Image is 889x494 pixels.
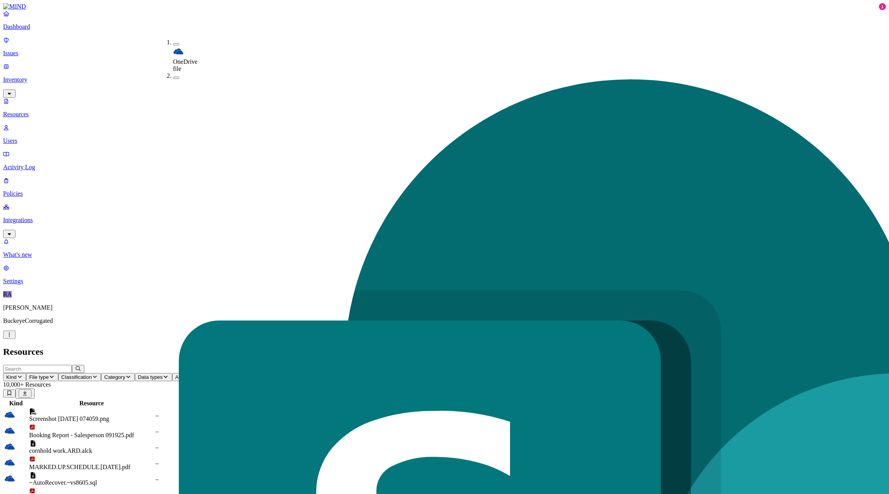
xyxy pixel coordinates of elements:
[4,441,15,452] img: onedrive
[29,447,154,454] div: cornhold work.ARD.alck
[29,415,154,422] div: Screenshot [DATE] 074059.png
[29,464,154,471] div: MARKED.UP.SCHEDULE.[DATE].pdf
[104,374,125,380] span: Category
[155,412,159,419] span: –
[879,3,886,10] div: 1
[3,10,886,30] a: Dashboard
[29,374,49,380] span: File type
[29,456,35,462] img: adobe-pdf
[3,3,26,10] img: MIND
[3,304,886,311] p: [PERSON_NAME]
[29,424,35,430] img: adobe-pdf
[4,473,15,484] img: onedrive
[3,317,886,324] p: BuckeyeCorrugated
[155,444,159,450] span: –
[29,479,154,486] div: ~AutoRecover.~vs8605.sql
[3,37,886,57] a: Issues
[3,190,886,197] p: Policies
[3,23,886,30] p: Dashboard
[155,400,278,407] div: Classification
[4,409,15,420] img: onedrive
[3,203,886,237] a: Integrations
[3,217,886,224] p: Integrations
[29,432,154,439] div: Booking Report - Salesperson 091925.pdf
[3,164,886,171] p: Activity Log
[155,476,159,482] span: –
[3,151,886,171] a: Activity Log
[3,63,886,96] a: Inventory
[3,137,886,144] p: Users
[3,347,886,357] h2: Resources
[6,374,17,380] span: Kind
[4,425,15,436] img: onedrive
[61,374,92,380] span: Classification
[3,265,886,285] a: Settings
[3,291,12,298] span: RA
[3,251,886,258] p: What's new
[3,124,886,144] a: Users
[155,428,159,434] span: –
[29,488,35,494] img: adobe-pdf
[3,3,886,10] a: MIND
[3,76,886,83] p: Inventory
[3,98,886,118] a: Resources
[29,400,154,407] div: Resource
[3,177,886,197] a: Policies
[3,278,886,285] p: Settings
[138,374,163,380] span: Data types
[3,238,886,258] a: What's new
[173,46,184,57] img: onedrive
[3,365,72,373] input: Search
[4,457,15,468] img: onedrive
[3,50,886,57] p: Issues
[4,400,28,407] div: Kind
[173,58,197,72] span: OneDrive file
[155,460,159,466] span: –
[3,111,886,118] p: Resources
[3,381,51,388] span: 10,000+ Resources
